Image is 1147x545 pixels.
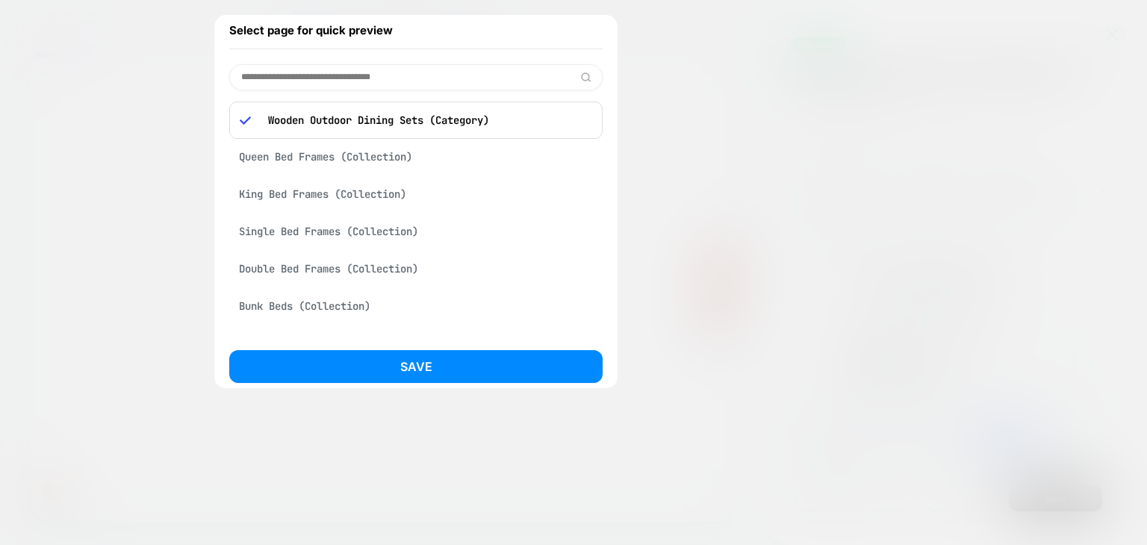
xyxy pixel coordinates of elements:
img: edit [580,72,591,83]
div: Double Bed Heads & Headboards (Collection) [229,329,603,358]
div: Queen Bed Frames (Collection) [229,143,603,171]
button: Close teaser [887,370,902,384]
span: Select page for quick preview [229,23,393,37]
div: Get $50 OffClose teaser [899,258,936,373]
button: Save [229,350,603,383]
p: Wooden Outdoor Dining Sets (Category) [261,113,592,127]
div: Bunk Beds (Collection) [229,292,603,320]
div: Double Bed Frames (Collection) [229,255,603,283]
span: $50 Off [912,305,923,349]
img: blue checkmark [240,115,251,126]
span: Get [912,281,923,302]
div: Single Bed Frames (Collection) [229,217,603,246]
div: King Bed Frames (Collection) [229,180,603,208]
